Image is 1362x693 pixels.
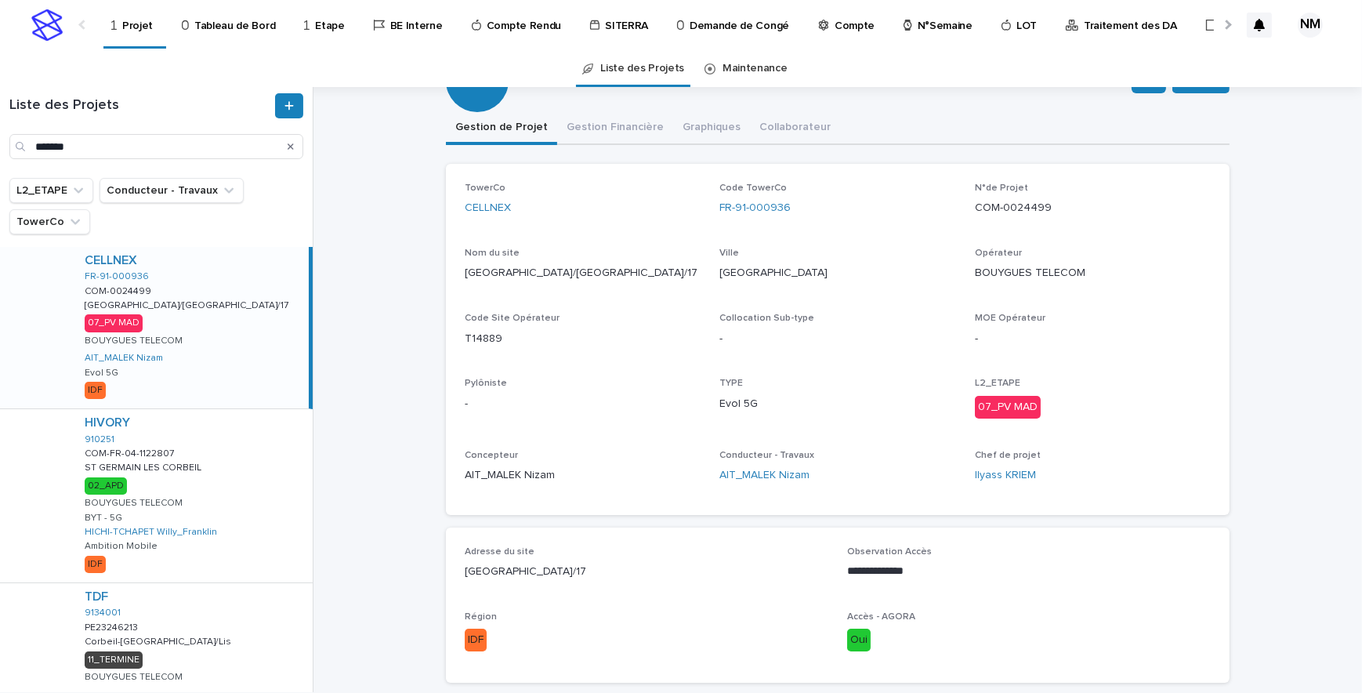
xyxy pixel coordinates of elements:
p: COM-0024499 [975,200,1211,216]
a: FR-91-000936 [719,200,791,216]
p: T14889 [465,331,701,347]
div: 07_PV MAD [85,314,143,332]
div: IDF [465,629,487,651]
a: HICHI-TCHAPET Willy_Franklin [85,527,217,538]
a: 9134001 [85,608,121,619]
span: Code TowerCo [719,183,787,193]
button: Conducteur - Travaux [100,178,244,203]
h1: Liste des Projets [9,97,272,114]
div: C5 [446,6,509,92]
span: N°de Projet [975,183,1028,193]
span: Région [465,612,497,622]
button: Collaborateur [750,112,840,145]
img: stacker-logo-s-only.png [31,9,63,41]
a: TDF [85,590,108,604]
p: COM-FR-04-1122807 [85,445,177,459]
p: [GEOGRAPHIC_DATA]/17 [465,564,828,580]
p: - [975,331,1211,347]
a: Maintenance [723,50,788,87]
span: TYPE [719,379,743,388]
p: BOUYGUES TELECOM [85,336,183,346]
p: BYT - 5G [85,513,122,524]
span: Chef de projet [975,451,1041,460]
input: Search [9,134,303,159]
span: Ville [719,249,739,258]
a: AIT_MALEK Nizam [85,353,163,364]
div: IDF [85,556,106,573]
div: NM [1298,13,1323,38]
span: Accès - AGORA [847,612,915,622]
p: [GEOGRAPHIC_DATA]/[GEOGRAPHIC_DATA]/17 [85,297,292,311]
p: COM-0024499 [85,283,154,297]
div: 02_APD [85,477,127,495]
a: CELLNEX [465,200,511,216]
p: Ambition Mobile [85,541,158,552]
div: 11_TERMINE [85,651,143,669]
div: IDF [85,382,106,399]
span: MOE Opérateur [975,314,1045,323]
a: HIVORY [85,415,130,430]
p: Corbeil-[GEOGRAPHIC_DATA]/Lis [85,633,234,648]
span: TowerCo [465,183,505,193]
span: Opérateur [975,249,1022,258]
div: 07_PV MAD [975,396,1041,419]
span: Code Site Opérateur [465,314,560,323]
p: BOUYGUES TELECOM [85,498,183,509]
button: Graphiques [673,112,750,145]
span: Collocation Sub-type [719,314,814,323]
p: Evol 5G [85,368,118,379]
span: Concepteur [465,451,518,460]
button: L2_ETAPE [9,178,93,203]
span: Conducteur - Travaux [719,451,814,460]
a: Liste des Projets [600,50,684,87]
a: 910251 [85,434,114,445]
p: - [465,396,701,412]
button: Gestion de Projet [446,112,557,145]
p: PE23246213 [85,619,141,633]
a: FR-91-000936 [85,271,149,282]
span: L2_ETAPE [975,379,1020,388]
span: Nom du site [465,249,520,258]
p: BOUYGUES TELECOM [85,672,183,683]
p: [GEOGRAPHIC_DATA]/[GEOGRAPHIC_DATA]/17 [465,265,701,281]
a: CELLNEX [85,253,137,268]
p: Evol 5G [719,396,955,412]
p: ST GERMAIN LES CORBEIL [85,459,205,473]
button: Gestion Financière [557,112,673,145]
a: AIT_MALEK Nizam [719,467,810,484]
span: Observation Accès [847,547,932,557]
div: Oui [847,629,871,651]
button: TowerCo [9,209,90,234]
p: - [719,331,955,347]
a: Ilyass KRIEM [975,467,1036,484]
p: BOUYGUES TELECOM [975,265,1211,281]
p: AIT_MALEK Nizam [465,467,701,484]
span: Pylôniste [465,379,507,388]
p: [GEOGRAPHIC_DATA] [719,265,955,281]
span: Adresse du site [465,547,534,557]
